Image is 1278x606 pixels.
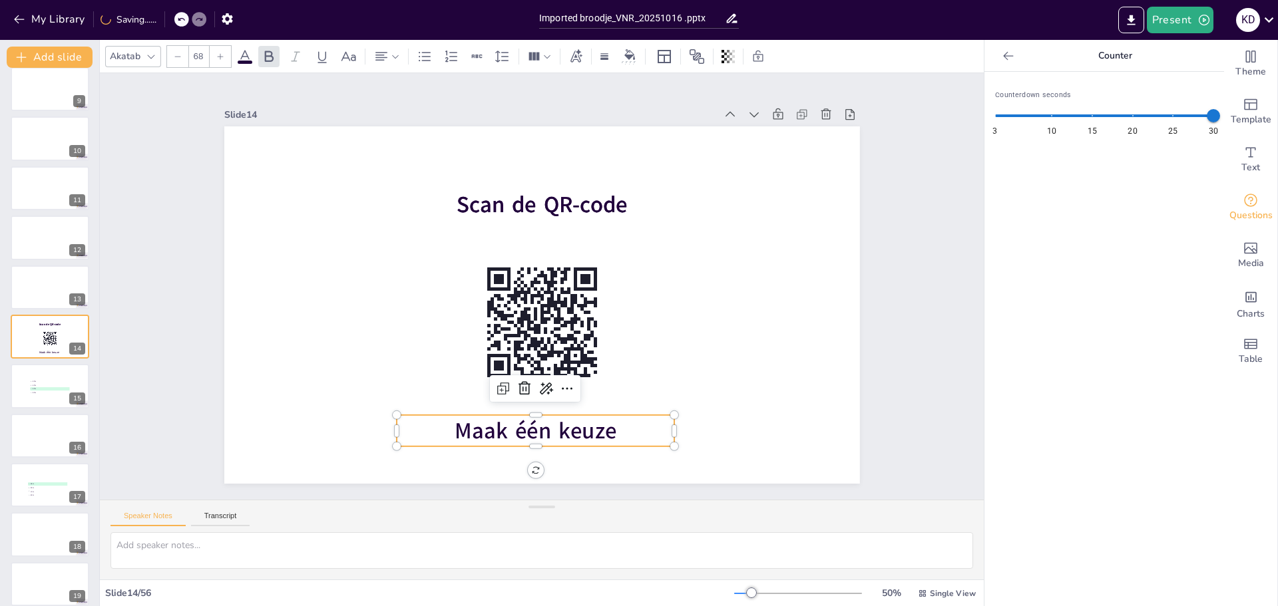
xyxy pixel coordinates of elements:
[1047,126,1056,138] span: 10
[1229,208,1273,223] span: Questions
[31,392,69,394] span: 80%
[566,46,586,67] div: Text effects
[29,483,67,485] span: 25%
[107,47,143,65] div: Akatab
[1168,126,1177,138] span: 25
[539,9,725,28] input: Insert title
[31,384,69,386] span: 40%
[1224,40,1277,88] div: Change the overall theme
[105,587,734,599] div: Slide 14 / 56
[31,388,69,390] span: 60%
[11,562,89,606] div: 19
[1147,7,1213,33] button: Present
[39,323,61,327] span: Scan de QR-code
[29,487,67,489] span: 50%
[875,587,907,599] div: 50 %
[73,95,85,107] div: 9
[654,46,675,67] div: Layout
[11,315,89,359] div: 14
[39,351,59,355] span: Maak één keuze
[1237,307,1265,321] span: Charts
[31,380,69,382] span: 20%
[69,392,85,404] div: 15
[11,364,89,408] div: 15
[930,588,976,599] span: Single View
[456,189,627,220] span: Scan de QR-code
[1128,126,1137,138] span: 20
[69,145,85,157] div: 10
[620,49,640,63] div: Background color
[1224,279,1277,327] div: Add charts and graphs
[11,116,89,160] div: 10
[1224,184,1277,231] div: Get real-time input from your audience
[224,108,716,121] div: Slide 14
[69,590,85,602] div: 19
[1224,136,1277,184] div: Add text boxes
[1236,8,1260,32] div: K D
[1231,112,1271,127] span: Template
[11,414,89,458] div: 16
[509,263,597,379] span: 30
[69,491,85,503] div: 17
[1241,160,1260,175] span: Text
[597,46,612,67] div: Border settings
[69,442,85,454] div: 16
[29,491,67,493] span: 10%
[11,463,89,507] div: 17
[525,46,554,67] div: Column Count
[1019,40,1211,72] p: Counter
[11,265,89,309] div: 13
[1118,7,1144,33] button: Export to PowerPoint
[689,49,705,65] span: Position
[11,166,89,210] div: 11
[1224,327,1277,375] div: Add a table
[110,512,186,526] button: Speaker Notes
[29,494,67,496] span: 60%
[992,126,997,138] span: 3
[1235,65,1266,79] span: Theme
[995,89,1213,100] span: Counterdown seconds
[69,343,85,355] div: 14
[1239,352,1263,367] span: Table
[10,9,91,30] button: My Library
[11,67,89,111] div: 9
[69,194,85,206] div: 11
[69,293,85,305] div: 13
[7,47,93,68] button: Add slide
[191,512,250,526] button: Transcript
[1238,256,1264,271] span: Media
[455,415,616,446] span: Maak één keuze
[1236,7,1260,33] button: K D
[1224,231,1277,279] div: Add images, graphics, shapes or video
[69,541,85,553] div: 18
[1209,126,1218,138] span: 30
[101,13,156,26] div: Saving......
[11,512,89,556] div: 18
[1088,126,1097,138] span: 15
[1224,88,1277,136] div: Add ready made slides
[69,244,85,256] div: 12
[11,216,89,259] div: 12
